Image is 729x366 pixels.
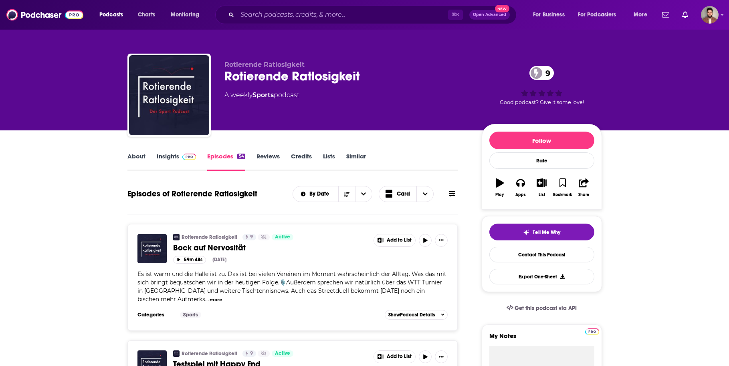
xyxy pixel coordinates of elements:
[133,8,160,21] a: Charts
[510,173,531,202] button: Apps
[585,328,599,335] img: Podchaser Pro
[171,9,199,20] span: Monitoring
[374,351,416,363] button: Show More Button
[157,152,196,171] a: InsightsPodchaser Pro
[634,9,647,20] span: More
[539,192,545,197] div: List
[489,247,594,262] a: Contact This Podcast
[578,9,616,20] span: For Podcasters
[533,9,565,20] span: For Business
[489,132,594,149] button: Follow
[224,90,299,100] div: A weekly podcast
[272,350,293,357] a: Active
[489,173,510,202] button: Play
[500,99,584,105] span: Good podcast? Give it some love!
[489,269,594,284] button: Export One-Sheet
[473,13,506,17] span: Open Advanced
[127,152,145,171] a: About
[291,152,312,171] a: Credits
[182,234,237,240] a: Rotierende Ratlosigkeit
[212,257,226,262] div: [DATE]
[165,8,210,21] button: open menu
[99,9,123,20] span: Podcasts
[701,6,719,24] img: User Profile
[489,152,594,169] div: Rate
[628,8,657,21] button: open menu
[387,354,412,360] span: Add to List
[355,186,372,202] button: open menu
[137,312,174,318] h3: Categories
[573,173,594,202] button: Share
[250,233,253,241] span: 9
[489,224,594,240] button: tell me why sparkleTell Me Why
[346,152,366,171] a: Similar
[435,234,448,247] button: Show More Button
[388,312,435,318] span: Show Podcast Details
[250,350,253,358] span: 9
[223,6,524,24] div: Search podcasts, credits, & more...
[275,350,290,358] span: Active
[293,186,372,202] h2: Choose List sort
[489,332,594,346] label: My Notes
[137,270,446,303] span: Es ist warm und die Halle ist zu. Das ist bei vielen Vereinen im Moment wahrscheinlich der Alltag...
[210,296,222,303] button: more
[6,7,83,22] img: Podchaser - Follow, Share and Rate Podcasts
[242,234,256,240] a: 9
[182,154,196,160] img: Podchaser Pro
[448,10,463,20] span: ⌘ K
[129,55,209,135] img: Rotierende Ratlosigkeit
[224,61,305,68] span: Rotierende Ratlosigkeit
[309,191,332,197] span: By Date
[207,152,245,171] a: Episodes54
[500,298,584,318] a: Get this podcast via API
[701,6,719,24] span: Logged in as calmonaghan
[252,91,274,99] a: Sports
[515,192,526,197] div: Apps
[374,234,416,246] button: Show More Button
[523,229,529,236] img: tell me why sparkle
[173,243,368,253] a: Bock auf Nervosität
[495,192,504,197] div: Play
[435,350,448,363] button: Show More Button
[527,8,575,21] button: open menu
[552,173,573,202] button: Bookmark
[182,350,237,357] a: Rotierende Ratlosigkeit
[659,8,672,22] a: Show notifications dropdown
[173,256,206,264] button: 59m 48s
[338,186,355,202] button: Sort Direction
[537,66,554,80] span: 9
[127,189,257,199] h1: Episodes of Rotierende Ratlosigkeit
[495,5,509,12] span: New
[256,152,280,171] a: Reviews
[573,8,628,21] button: open menu
[379,186,434,202] button: Choose View
[275,233,290,241] span: Active
[469,10,510,20] button: Open AdvancedNew
[585,327,599,335] a: Pro website
[578,192,589,197] div: Share
[293,191,338,197] button: open menu
[173,243,246,253] span: Bock auf Nervosität
[94,8,133,21] button: open menu
[533,229,560,236] span: Tell Me Why
[242,350,256,357] a: 9
[173,234,180,240] a: Rotierende Ratlosigkeit
[679,8,691,22] a: Show notifications dropdown
[531,173,552,202] button: List
[137,234,167,263] img: Bock auf Nervosität
[387,237,412,243] span: Add to List
[180,312,201,318] a: Sports
[385,310,448,320] button: ShowPodcast Details
[173,350,180,357] img: Rotierende Ratlosigkeit
[272,234,293,240] a: Active
[237,8,448,21] input: Search podcasts, credits, & more...
[701,6,719,24] button: Show profile menu
[553,192,572,197] div: Bookmark
[138,9,155,20] span: Charts
[323,152,335,171] a: Lists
